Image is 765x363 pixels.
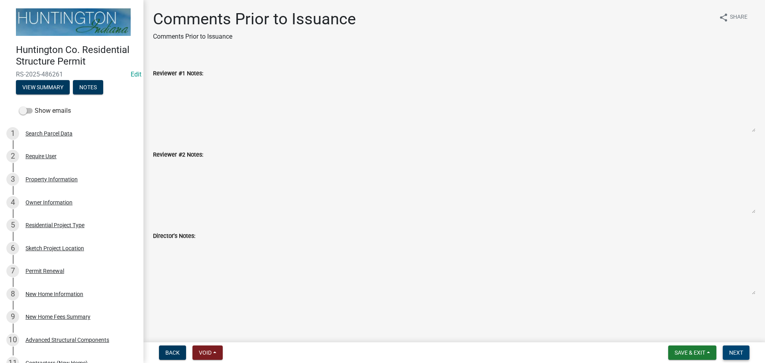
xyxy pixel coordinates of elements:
span: Back [165,349,180,356]
div: 9 [6,310,19,323]
button: Void [192,345,223,360]
span: Save & Exit [675,349,705,356]
div: 10 [6,334,19,346]
button: Next [723,345,749,360]
div: 2 [6,150,19,163]
span: Void [199,349,212,356]
div: Require User [25,153,57,159]
a: Edit [131,71,141,78]
span: Share [730,13,747,22]
wm-modal-confirm: Summary [16,84,70,91]
div: Search Parcel Data [25,131,73,136]
div: New Home Information [25,291,83,297]
label: Director's Notes: [153,233,195,239]
div: 3 [6,173,19,186]
div: Advanced Structural Components [25,337,109,343]
div: 8 [6,288,19,300]
p: Comments Prior to Issuance [153,32,356,41]
label: Reviewer #2 Notes: [153,152,203,158]
wm-modal-confirm: Edit Application Number [131,71,141,78]
img: Huntington County, Indiana [16,8,131,36]
button: Notes [73,80,103,94]
div: 1 [6,127,19,140]
div: Permit Renewal [25,268,64,274]
label: Reviewer #1 Notes: [153,71,203,77]
label: Show emails [19,106,71,116]
div: 7 [6,265,19,277]
h1: Comments Prior to Issuance [153,10,356,29]
button: View Summary [16,80,70,94]
span: Next [729,349,743,356]
h4: Huntington Co. Residential Structure Permit [16,44,137,67]
div: Property Information [25,177,78,182]
div: Owner Information [25,200,73,205]
div: 6 [6,242,19,255]
i: share [719,13,728,22]
button: Save & Exit [668,345,716,360]
div: 5 [6,219,19,232]
button: shareShare [712,10,754,25]
div: New Home Fees Summary [25,314,90,320]
wm-modal-confirm: Notes [73,84,103,91]
button: Back [159,345,186,360]
div: Sketch Project Location [25,245,84,251]
div: 4 [6,196,19,209]
span: RS-2025-486261 [16,71,127,78]
div: Residential Project Type [25,222,84,228]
